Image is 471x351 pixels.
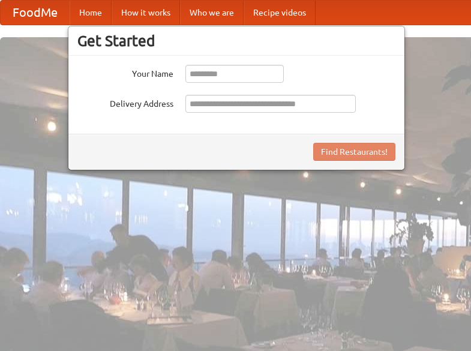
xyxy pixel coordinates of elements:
[244,1,316,25] a: Recipe videos
[77,65,173,80] label: Your Name
[180,1,244,25] a: Who we are
[70,1,112,25] a: Home
[1,1,70,25] a: FoodMe
[77,95,173,110] label: Delivery Address
[313,143,395,161] button: Find Restaurants!
[77,32,395,50] h3: Get Started
[112,1,180,25] a: How it works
